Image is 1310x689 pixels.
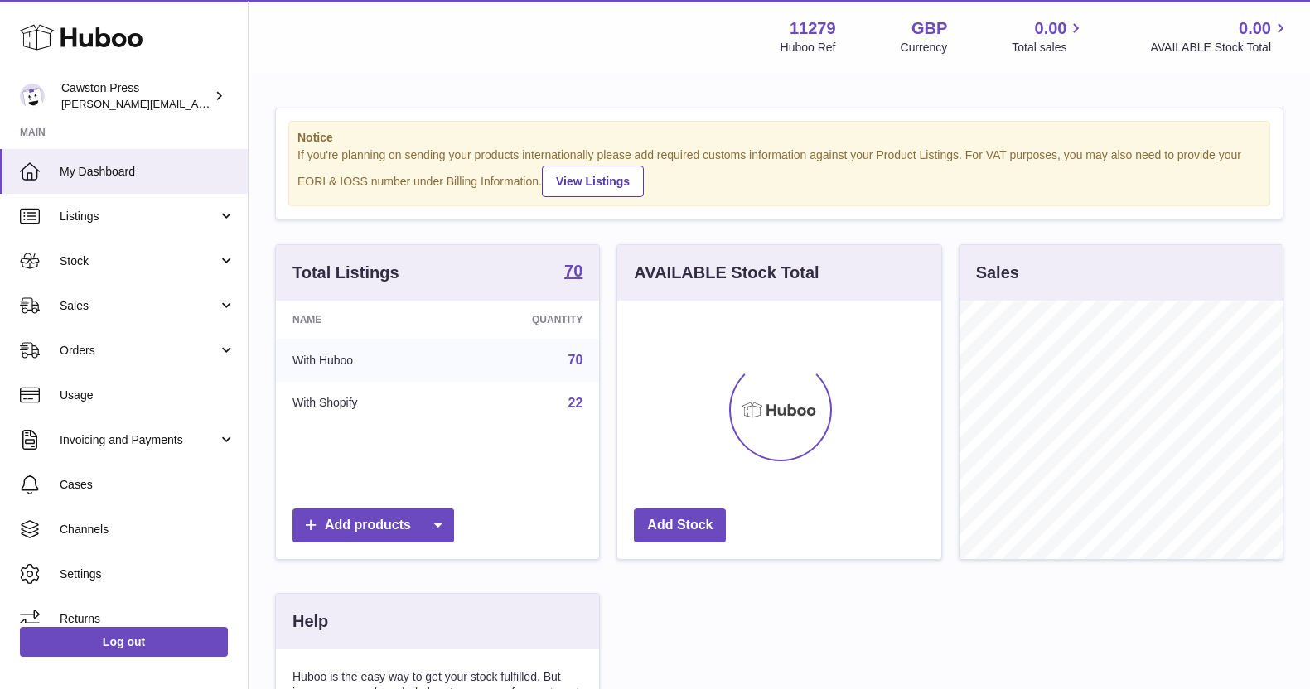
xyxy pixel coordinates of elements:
a: Add products [292,508,454,542]
a: View Listings [542,166,644,197]
span: Stock [60,253,218,269]
span: Total sales [1012,40,1085,55]
h3: AVAILABLE Stock Total [634,262,819,284]
h3: Help [292,610,328,633]
a: 0.00 AVAILABLE Stock Total [1150,17,1290,55]
h3: Sales [976,262,1019,284]
a: 0.00 Total sales [1012,17,1085,55]
a: Add Stock [634,508,726,542]
span: Settings [60,566,235,582]
span: Listings [60,209,218,224]
a: 22 [568,396,583,410]
div: Huboo Ref [781,40,836,55]
span: Returns [60,611,235,627]
strong: 70 [564,263,582,279]
th: Name [276,301,450,339]
span: [PERSON_NAME][EMAIL_ADDRESS][PERSON_NAME][DOMAIN_NAME] [61,97,421,110]
span: Cases [60,477,235,493]
strong: Notice [297,130,1261,146]
img: thomas.carson@cawstonpress.com [20,84,45,108]
span: Orders [60,343,218,359]
th: Quantity [450,301,599,339]
a: Log out [20,627,228,657]
div: Cawston Press [61,80,210,112]
span: Usage [60,388,235,403]
span: 0.00 [1035,17,1067,40]
td: With Shopify [276,382,450,425]
div: Currency [901,40,948,55]
div: If you're planning on sending your products internationally please add required customs informati... [297,147,1261,197]
span: AVAILABLE Stock Total [1150,40,1290,55]
span: Sales [60,298,218,314]
a: 70 [564,263,582,282]
span: 0.00 [1239,17,1271,40]
span: My Dashboard [60,164,235,180]
h3: Total Listings [292,262,399,284]
a: 70 [568,353,583,367]
td: With Huboo [276,339,450,382]
span: Channels [60,522,235,537]
span: Invoicing and Payments [60,432,218,448]
strong: 11279 [790,17,836,40]
strong: GBP [911,17,947,40]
